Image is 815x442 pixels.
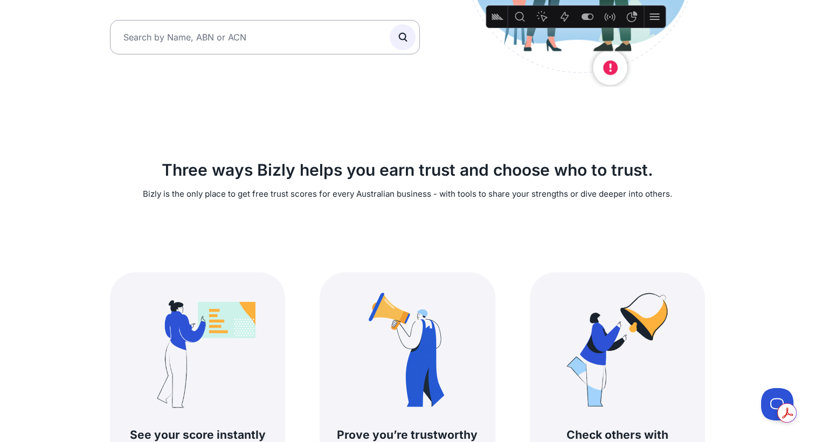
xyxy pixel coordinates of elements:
input: Search by Name, ABN or ACN [110,20,420,54]
img: Check who you work with [548,281,686,419]
h2: Three ways Bizly helps you earn trust and choose who to trust. [110,160,705,179]
p: Bizly is the only place to get free trust scores for every Australian business - with tools to sh... [110,188,705,201]
img: See your trust rating [129,281,267,419]
iframe: Toggle Customer Support [761,388,793,420]
img: Share to build credibility [339,281,476,419]
h3: Prove you’re trustworthy [333,427,482,442]
h3: See your score instantly [123,427,272,442]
